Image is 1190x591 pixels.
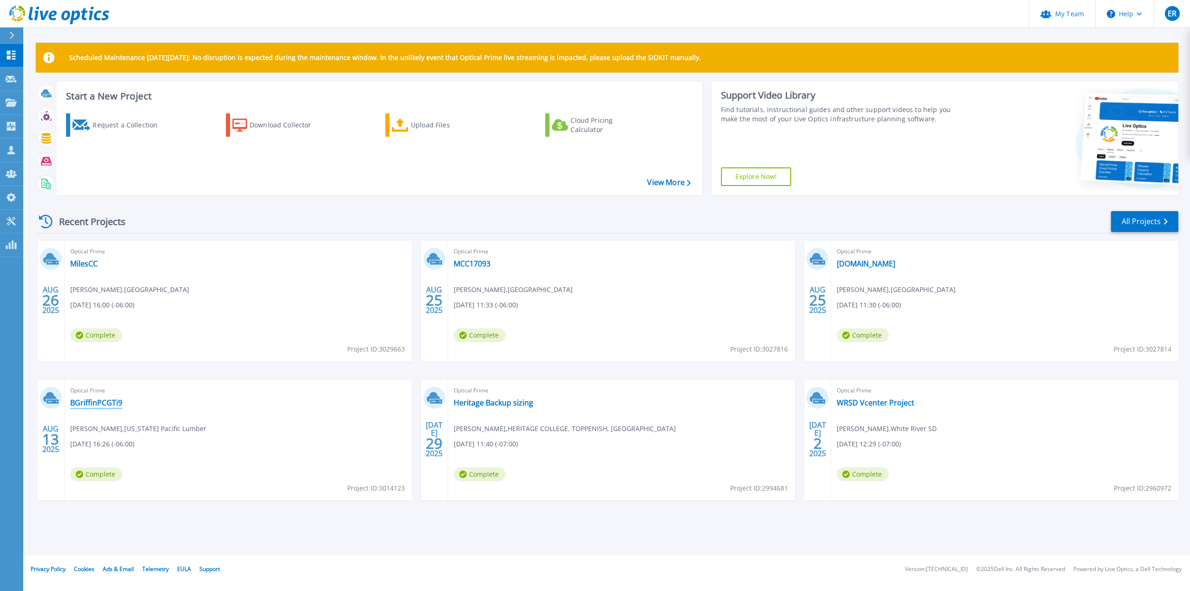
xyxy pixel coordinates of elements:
[837,328,889,342] span: Complete
[454,259,490,268] a: MCC17093
[199,565,220,573] a: Support
[837,398,914,407] a: WRSD Vcenter Project
[454,328,506,342] span: Complete
[177,565,191,573] a: EULA
[837,285,956,295] span: [PERSON_NAME] , [GEOGRAPHIC_DATA]
[93,116,167,134] div: Request a Collection
[454,398,533,407] a: Heritage Backup sizing
[905,566,968,572] li: Version: [TECHNICAL_ID]
[809,422,826,456] div: [DATE] 2025
[250,116,324,134] div: Download Collector
[70,398,122,407] a: BGriffinPCGTi9
[837,439,901,449] span: [DATE] 12:29 (-07:00)
[1111,211,1178,232] a: All Projects
[1168,10,1177,17] span: ER
[42,283,59,317] div: AUG 2025
[70,467,122,481] span: Complete
[1073,566,1182,572] li: Powered by Live Optics, a Dell Technology
[837,385,1173,396] span: Optical Prime
[31,565,66,573] a: Privacy Policy
[454,424,676,434] span: [PERSON_NAME] , HERITAGE COLLEGE, TOPPENISH, [GEOGRAPHIC_DATA]
[42,296,59,304] span: 26
[454,285,573,295] span: [PERSON_NAME] , [GEOGRAPHIC_DATA]
[976,566,1065,572] li: © 2025 Dell Inc. All Rights Reserved
[1114,483,1171,493] span: Project ID: 2960972
[70,300,134,310] span: [DATE] 16:00 (-06:00)
[70,385,406,396] span: Optical Prime
[837,467,889,481] span: Complete
[426,296,443,304] span: 25
[454,300,518,310] span: [DATE] 11:33 (-06:00)
[545,113,649,137] a: Cloud Pricing Calculator
[42,422,59,456] div: AUG 2025
[425,422,443,456] div: [DATE] 2025
[647,178,690,187] a: View More
[454,385,790,396] span: Optical Prime
[837,259,895,268] a: [DOMAIN_NAME]
[42,435,59,443] span: 13
[385,113,489,137] a: Upload Files
[1114,344,1171,354] span: Project ID: 3027814
[70,328,122,342] span: Complete
[70,439,134,449] span: [DATE] 16:26 (-06:00)
[69,54,701,61] p: Scheduled Maintenance [DATE][DATE]: No disruption is expected during the maintenance window. In t...
[70,246,406,257] span: Optical Prime
[66,113,170,137] a: Request a Collection
[721,89,962,101] div: Support Video Library
[74,565,94,573] a: Cookies
[226,113,330,137] a: Download Collector
[70,424,206,434] span: [PERSON_NAME] , [US_STATE] Pacific Lumber
[70,259,98,268] a: MilesCC
[809,296,826,304] span: 25
[411,116,485,134] div: Upload Files
[813,439,822,447] span: 2
[426,439,443,447] span: 29
[66,91,690,101] h3: Start a New Project
[837,246,1173,257] span: Optical Prime
[454,246,790,257] span: Optical Prime
[454,439,518,449] span: [DATE] 11:40 (-07:00)
[837,424,937,434] span: [PERSON_NAME] , White River SD
[347,344,405,354] span: Project ID: 3029663
[347,483,405,493] span: Project ID: 3014123
[70,285,189,295] span: [PERSON_NAME] , [GEOGRAPHIC_DATA]
[730,483,788,493] span: Project ID: 2994681
[454,467,506,481] span: Complete
[142,565,169,573] a: Telemetry
[837,300,901,310] span: [DATE] 11:30 (-06:00)
[425,283,443,317] div: AUG 2025
[809,283,826,317] div: AUG 2025
[721,167,792,186] a: Explore Now!
[103,565,134,573] a: Ads & Email
[570,116,645,134] div: Cloud Pricing Calculator
[721,105,962,124] div: Find tutorials, instructional guides and other support videos to help you make the most of your L...
[730,344,788,354] span: Project ID: 3027816
[36,210,138,233] div: Recent Projects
